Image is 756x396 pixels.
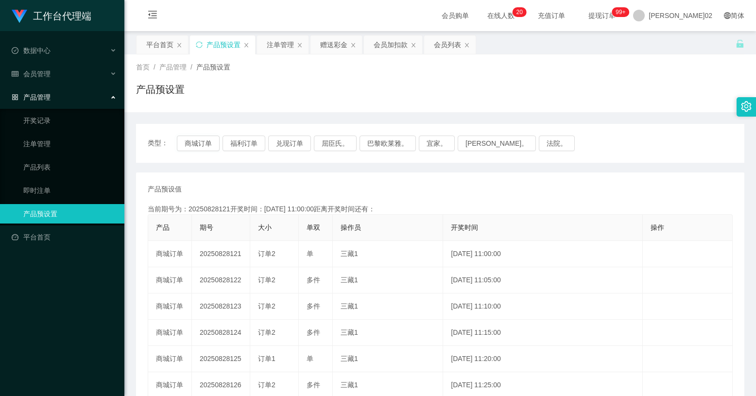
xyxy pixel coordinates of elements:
[243,42,249,48] i: 图标： 关闭
[190,63,192,71] span: /
[12,47,18,54] i: 图标： check-circle-o
[333,241,443,267] td: 三藏1
[196,41,203,48] i: 图标： 同步
[374,35,408,54] div: 会员加扣款
[148,241,192,267] td: 商城订单
[258,250,275,258] span: 订单2
[267,35,294,54] div: 注单管理
[258,355,275,362] span: 订单1
[350,42,356,48] i: 图标： 关闭
[148,204,733,214] div: 当前期号为：20250828121开奖时间：[DATE] 11:00:00距离开奖时间还有：
[136,63,150,71] span: 首页
[12,227,117,247] a: 图标： 仪表板平台首页
[192,267,250,293] td: 20250828122
[736,39,744,48] i: 图标： 解锁
[148,320,192,346] td: 商城订单
[333,293,443,320] td: 三藏1
[307,381,320,389] span: 多件
[23,70,51,78] font: 会员管理
[206,35,241,54] div: 产品预设置
[12,10,27,23] img: logo.9652507e.png
[156,224,170,231] span: 产品
[651,224,664,231] span: 操作
[443,346,643,372] td: [DATE] 11:20:00
[258,302,275,310] span: 订单2
[434,35,461,54] div: 会员列表
[443,320,643,346] td: [DATE] 11:15:00
[23,134,117,154] a: 注单管理
[23,47,51,54] font: 数据中心
[487,12,515,19] font: 在线人数
[307,224,320,231] span: 单双
[268,136,311,151] button: 兑现订单
[12,94,18,101] i: 图标： AppStore-O
[12,70,18,77] i: 图标： table
[360,136,416,151] button: 巴黎欧莱雅。
[148,293,192,320] td: 商城订单
[333,320,443,346] td: 三藏1
[588,12,616,19] font: 提现订单
[320,35,347,54] div: 赠送彩金
[33,0,91,32] h1: 工作台代理端
[23,204,117,224] a: 产品预设置
[307,250,313,258] span: 单
[223,136,265,151] button: 福利订单
[519,7,523,17] p: 0
[443,241,643,267] td: [DATE] 11:00:00
[419,136,455,151] button: 宜家。
[341,224,361,231] span: 操作员
[258,224,272,231] span: 大小
[136,0,169,32] i: 图标： menu-fold
[443,293,643,320] td: [DATE] 11:10:00
[458,136,536,151] button: [PERSON_NAME]。
[612,7,629,17] sup: 979
[258,328,275,336] span: 订单2
[443,267,643,293] td: [DATE] 11:05:00
[258,276,275,284] span: 订单2
[307,302,320,310] span: 多件
[333,346,443,372] td: 三藏1
[23,93,51,101] font: 产品管理
[146,35,173,54] div: 平台首页
[154,63,155,71] span: /
[23,181,117,200] a: 即时注单
[12,12,91,19] a: 工作台代理端
[516,7,520,17] p: 2
[333,267,443,293] td: 三藏1
[538,12,565,19] font: 充值订单
[731,12,744,19] font: 简体
[159,63,187,71] span: 产品管理
[192,320,250,346] td: 20250828124
[307,328,320,336] span: 多件
[196,63,230,71] span: 产品预设置
[136,82,185,97] h1: 产品预设置
[314,136,357,151] button: 屈臣氏。
[177,136,220,151] button: 商城订单
[307,355,313,362] span: 单
[411,42,416,48] i: 图标： 关闭
[192,241,250,267] td: 20250828121
[297,42,303,48] i: 图标： 关闭
[741,101,752,112] i: 图标： 设置
[23,111,117,130] a: 开奖记录
[539,136,575,151] button: 法院。
[724,12,731,19] i: 图标： global
[23,157,117,177] a: 产品列表
[192,293,250,320] td: 20250828123
[307,276,320,284] span: 多件
[513,7,527,17] sup: 20
[148,346,192,372] td: 商城订单
[176,42,182,48] i: 图标： 关闭
[148,184,182,194] span: 产品预设值
[200,224,213,231] span: 期号
[148,267,192,293] td: 商城订单
[192,346,250,372] td: 20250828125
[451,224,478,231] span: 开奖时间
[148,136,177,151] span: 类型：
[258,381,275,389] span: 订单2
[464,42,470,48] i: 图标： 关闭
